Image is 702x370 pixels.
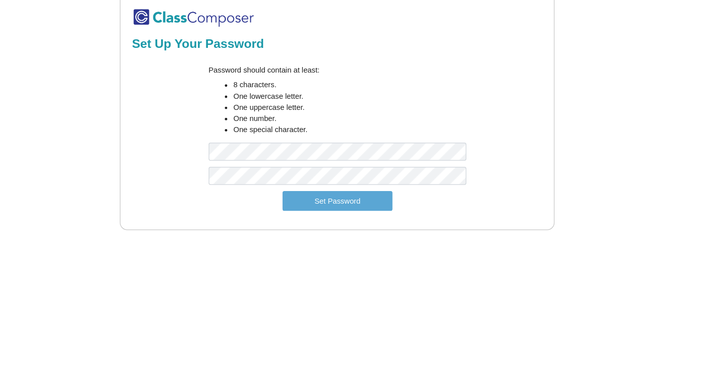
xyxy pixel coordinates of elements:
[246,81,337,90] label: Password should contain at least:
[266,93,456,102] li: 8 characters.
[266,120,456,130] li: One number.
[184,58,518,70] h2: Set Up Your Password
[266,102,456,111] li: One lowercase letter.
[306,184,395,200] button: Set Password
[266,111,456,120] li: One uppercase letter.
[266,130,456,139] li: One special character.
